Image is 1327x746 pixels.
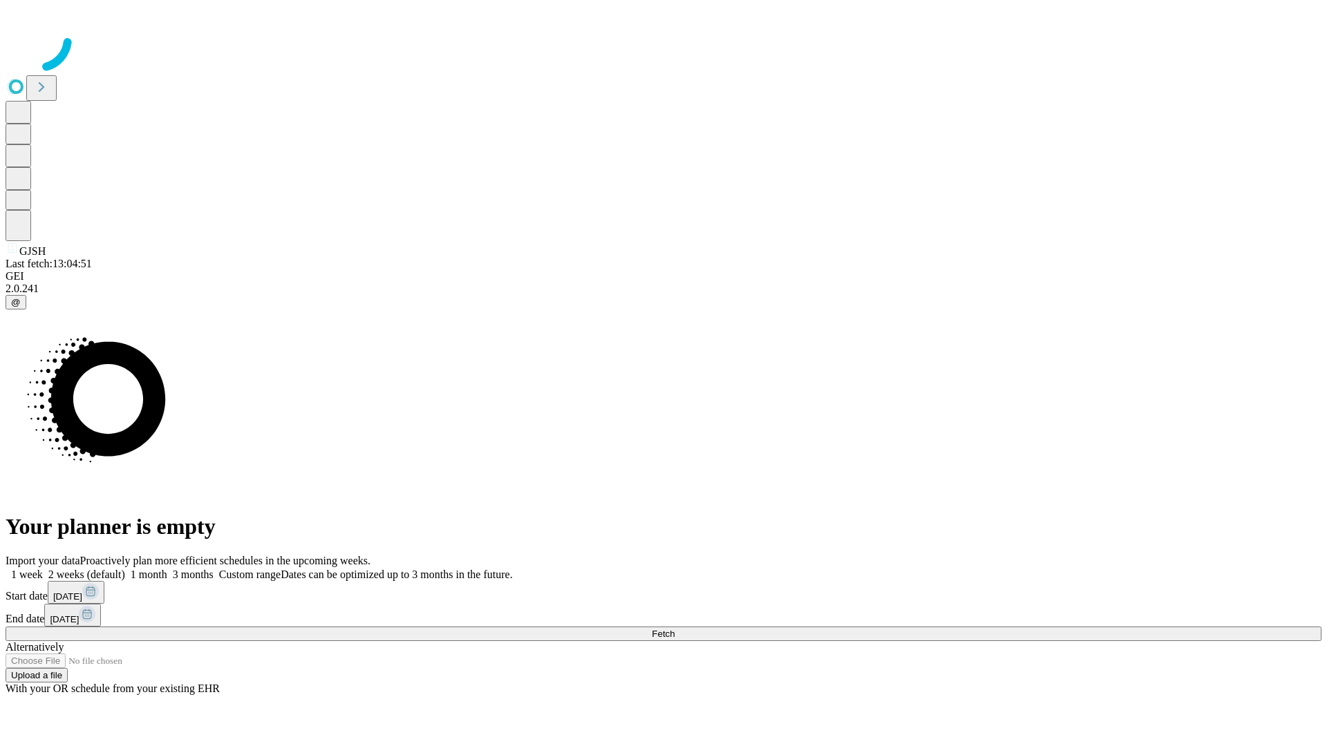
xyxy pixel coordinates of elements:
[6,555,80,566] span: Import your data
[652,629,675,639] span: Fetch
[131,568,167,580] span: 1 month
[44,604,101,627] button: [DATE]
[50,614,79,624] span: [DATE]
[11,297,21,307] span: @
[6,514,1321,539] h1: Your planner is empty
[6,604,1321,627] div: End date
[48,581,104,604] button: [DATE]
[6,581,1321,604] div: Start date
[281,568,512,580] span: Dates can be optimized up to 3 months in the future.
[6,283,1321,295] div: 2.0.241
[6,627,1321,641] button: Fetch
[53,591,82,602] span: [DATE]
[6,295,26,309] button: @
[6,682,220,694] span: With your OR schedule from your existing EHR
[6,270,1321,283] div: GEI
[48,568,125,580] span: 2 weeks (default)
[173,568,214,580] span: 3 months
[80,555,370,566] span: Proactively plan more efficient schedules in the upcoming weeks.
[219,568,281,580] span: Custom range
[6,641,64,653] span: Alternatively
[6,668,68,682] button: Upload a file
[6,258,92,269] span: Last fetch: 13:04:51
[11,568,43,580] span: 1 week
[19,245,46,257] span: GJSH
